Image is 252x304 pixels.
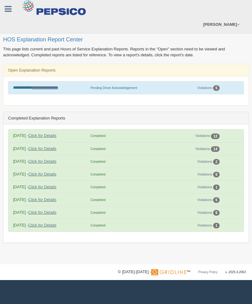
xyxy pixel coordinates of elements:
span: Completed [91,211,105,214]
a: Violations [197,185,212,189]
span: Completed [91,173,105,176]
div: 12 [211,133,219,139]
div: © [DATE]-[DATE] - ™ [118,269,246,275]
a: Click for Details [28,185,56,189]
div: 2 [213,159,220,165]
span: Completed [91,185,105,189]
div: [DATE] - [10,197,87,203]
a: Violations [195,134,210,138]
span: Completed [91,198,105,202]
a: Click for Details [28,197,56,202]
div: [DATE] - [10,209,87,215]
img: Gridline [151,269,186,275]
a: Violations [197,172,212,176]
div: [DATE] - [10,222,87,228]
a: Violations [197,86,212,90]
span: Completed [91,134,105,138]
a: Violations [195,147,210,151]
a: [PERSON_NAME] [200,16,243,33]
div: [DATE] - [10,158,87,164]
div: 14 [211,146,219,152]
a: Violations [197,160,212,163]
div: 1 [213,185,220,190]
a: Click for Details [28,172,56,176]
span: Pending Driver Acknowledgement [91,86,137,90]
div: [DATE] - [10,133,87,138]
span: Completed [91,147,105,151]
div: 5 [213,85,220,91]
div: 9 [213,210,220,216]
span: v. 2025.4.2063 [226,270,246,274]
div: 9 [213,172,220,177]
a: Privacy Policy [198,270,217,274]
a: Click for Details [28,159,56,164]
a: Violations [197,198,212,202]
a: Violations [197,211,212,214]
a: Click for Details [28,223,56,227]
span: Completed [91,224,105,227]
a: Click for Details [28,146,56,151]
div: [DATE] - [10,171,87,177]
div: Open Explanation Reports [3,64,249,77]
div: [DATE] - [10,146,87,152]
span: Completed [91,160,105,163]
a: Violations [197,223,212,227]
div: Completed Explanation Reports [3,112,249,124]
a: Click for Details [28,133,56,138]
div: [DATE] - [10,184,87,190]
a: Click for Details [28,210,56,215]
div: 5 [213,197,220,203]
div: 1 [213,223,220,228]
